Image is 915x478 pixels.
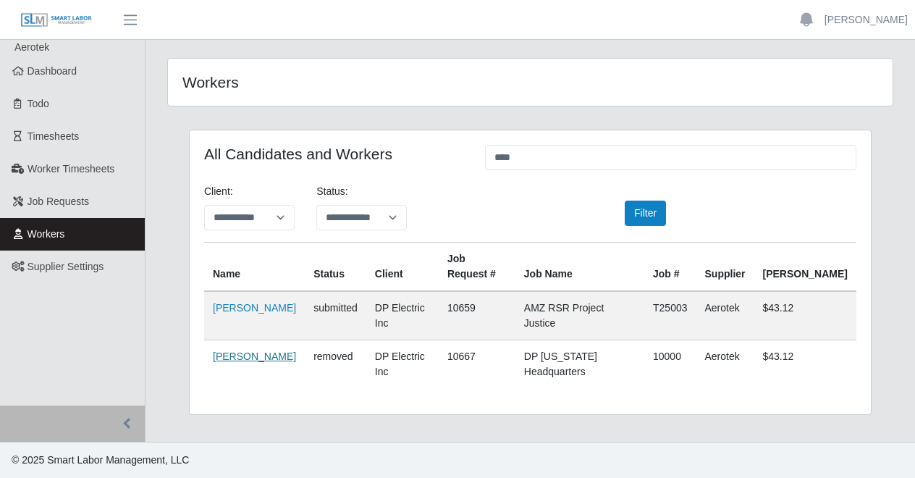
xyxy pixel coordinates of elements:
[204,184,233,199] label: Client:
[366,243,439,292] th: Client
[316,184,348,199] label: Status:
[28,98,49,109] span: Todo
[439,243,515,292] th: Job Request #
[696,291,754,340] td: Aerotek
[644,243,696,292] th: Job #
[696,243,754,292] th: Supplier
[305,291,366,340] td: submitted
[515,340,644,389] td: DP [US_STATE] Headquarters
[20,12,93,28] img: SLM Logo
[305,243,366,292] th: Status
[305,340,366,389] td: removed
[644,340,696,389] td: 10000
[28,130,80,142] span: Timesheets
[439,291,515,340] td: 10659
[213,302,296,314] a: [PERSON_NAME]
[515,291,644,340] td: AMZ RSR Project Justice
[754,243,856,292] th: [PERSON_NAME]
[204,145,463,163] h4: All Candidates and Workers
[28,228,65,240] span: Workers
[28,261,104,272] span: Supplier Settings
[28,196,90,207] span: Job Requests
[14,41,49,53] span: Aerotek
[625,201,666,226] button: Filter
[12,454,189,466] span: © 2025 Smart Labor Management, LLC
[515,243,644,292] th: Job Name
[825,12,908,28] a: [PERSON_NAME]
[754,340,856,389] td: $43.12
[182,73,460,91] h4: Workers
[644,291,696,340] td: T25003
[754,291,856,340] td: $43.12
[28,163,114,175] span: Worker Timesheets
[696,340,754,389] td: Aerotek
[366,291,439,340] td: DP Electric Inc
[366,340,439,389] td: DP Electric Inc
[213,351,296,362] a: [PERSON_NAME]
[204,243,305,292] th: Name
[439,340,515,389] td: 10667
[28,65,77,77] span: Dashboard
